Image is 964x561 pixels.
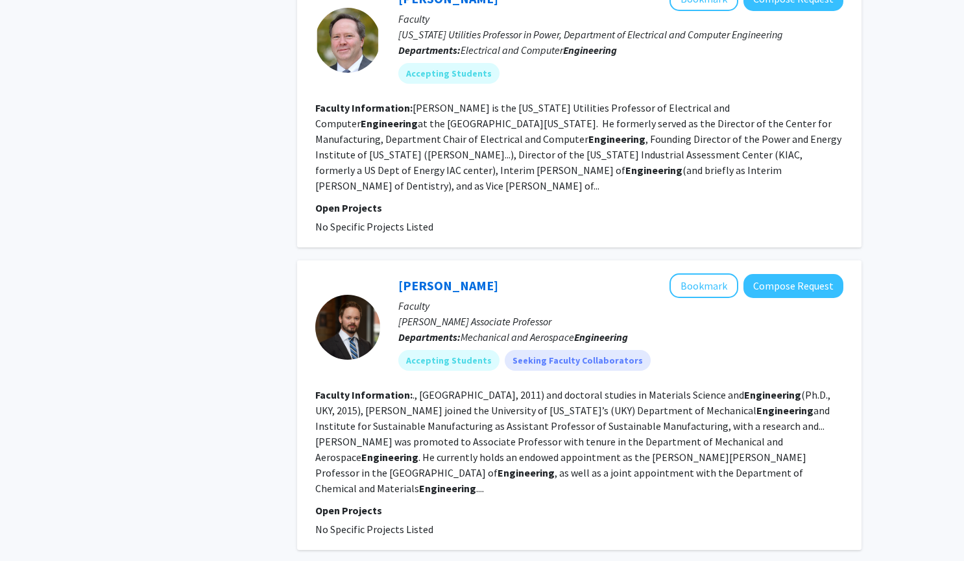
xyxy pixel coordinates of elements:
b: Engineering [574,330,628,343]
span: Electrical and Computer [461,44,617,56]
button: Add Julius Schoop to Bookmarks [669,273,738,298]
b: Engineering [361,117,418,130]
p: Faculty [398,11,843,27]
p: Open Projects [315,200,843,216]
b: Engineering [498,466,555,479]
b: Faculty Information: [315,388,413,401]
b: Engineering [563,44,617,56]
b: Faculty Information: [315,101,413,114]
mat-chip: Accepting Students [398,350,500,371]
span: No Specific Projects Listed [315,220,433,233]
b: Engineering [744,388,801,401]
b: Departments: [398,44,461,56]
b: Engineering [588,132,645,145]
p: Open Projects [315,503,843,518]
b: Departments: [398,330,461,343]
b: Engineering [625,164,682,177]
p: Faculty [398,298,843,314]
iframe: Chat [10,503,55,551]
a: [PERSON_NAME] [398,277,498,293]
p: [PERSON_NAME] Associate Professor [398,314,843,329]
mat-chip: Accepting Students [398,63,500,84]
button: Compose Request to Julius Schoop [743,274,843,298]
p: [US_STATE] Utilities Professor in Power, Department of Electrical and Computer Engineering [398,27,843,42]
fg-read-more: [PERSON_NAME] is the [US_STATE] Utilities Professor of Electrical and Computer at the [GEOGRAPHIC... [315,101,841,192]
mat-chip: Seeking Faculty Collaborators [505,350,651,371]
span: Mechanical and Aerospace [461,330,628,343]
fg-read-more: ., [GEOGRAPHIC_DATA], 2011) and doctoral studies in Materials Science and (Ph.D., UKY, 2015), [PE... [315,388,830,495]
b: Engineering [419,482,476,495]
b: Engineering [756,404,813,417]
span: No Specific Projects Listed [315,523,433,536]
b: Engineering [361,451,418,464]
